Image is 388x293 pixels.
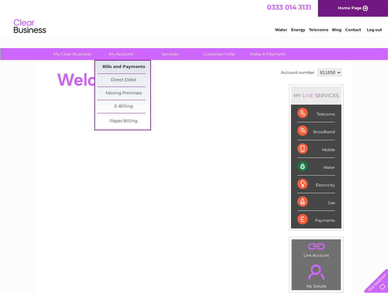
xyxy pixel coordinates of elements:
[297,105,335,122] div: Telecoms
[46,48,99,60] a: My Clear Business
[95,48,148,60] a: My Account
[97,100,150,113] a: E-Billing
[97,74,150,87] a: Direct Debit
[275,27,287,32] a: Water
[97,115,150,128] a: Paper Billing
[97,87,150,100] a: Moving Premises
[241,48,294,60] a: Make A Payment
[293,241,339,252] a: .
[291,86,341,105] div: MY SERVICES
[309,27,328,32] a: Telecoms
[367,27,382,32] a: Log out
[192,48,245,60] a: Customer Help
[97,61,150,73] a: Bills and Payments
[297,193,335,211] div: Gas
[291,259,341,290] td: My Details
[293,261,339,283] a: .
[291,27,305,32] a: Energy
[297,176,335,193] div: Electricity
[297,140,335,158] div: Mobile
[279,67,316,78] td: Account number
[297,211,335,228] div: Payments
[345,27,361,32] a: Contact
[297,158,335,176] div: Water
[291,239,341,259] td: Link Account
[144,48,197,60] a: Services
[301,92,315,99] div: LIVE
[267,3,311,11] a: 0333 014 3131
[43,4,346,31] div: Clear Business is a trading name of Verastar Limited (registered in [GEOGRAPHIC_DATA] No. 3667643...
[332,27,341,32] a: Blog
[297,122,335,140] div: Broadband
[13,17,46,36] img: logo.png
